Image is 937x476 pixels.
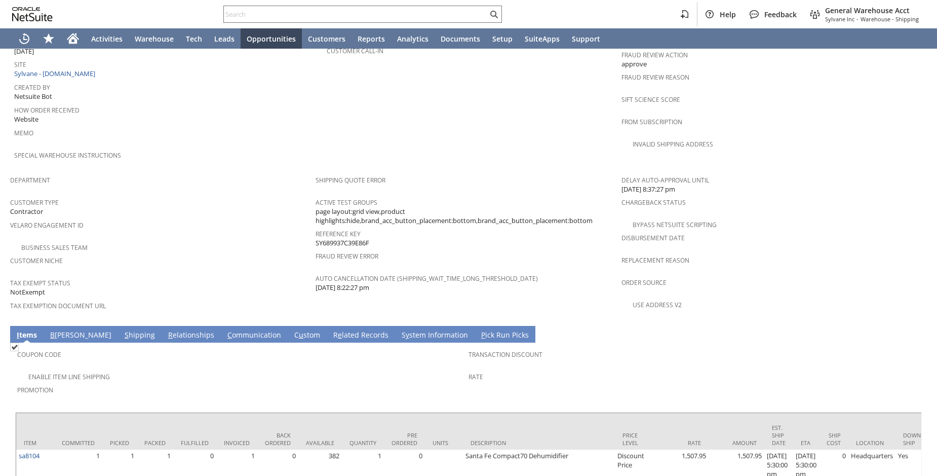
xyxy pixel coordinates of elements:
a: Bypass NetSuite Scripting [633,221,717,229]
span: u [299,330,303,340]
a: sa8104 [19,451,40,460]
div: Invoiced [224,439,250,447]
span: approve [621,59,647,69]
a: B[PERSON_NAME] [48,330,114,341]
span: Warehouse - Shipping [861,15,919,23]
div: Price Level [622,431,645,447]
span: [DATE] [14,47,34,56]
span: I [17,330,19,340]
div: Description [471,439,607,447]
a: Support [566,28,606,49]
span: P [481,330,485,340]
a: Tax Exemption Document URL [10,302,106,310]
span: Tech [186,34,202,44]
span: Activities [91,34,123,44]
a: Pick Run Picks [479,330,531,341]
span: Help [720,10,736,19]
span: Website [14,115,38,124]
span: Customers [308,34,345,44]
div: Picked [110,439,129,447]
div: Back Ordered [265,431,291,447]
a: Recent Records [12,28,36,49]
span: Netsuite Bot [14,92,52,101]
a: How Order Received [14,106,80,115]
a: Setup [486,28,519,49]
a: Customer Niche [10,257,63,265]
svg: Home [67,32,79,45]
div: Quantity [349,439,376,447]
span: Opportunities [247,34,296,44]
div: Down. Ship [903,431,922,447]
a: Leads [208,28,241,49]
a: Memo [14,129,33,137]
span: General Warehouse Acct [825,6,919,15]
div: ETA [801,439,811,447]
a: SuiteApps [519,28,566,49]
a: Replacement reason [621,256,689,265]
span: Support [572,34,600,44]
div: Units [433,439,455,447]
a: Customer Call-in [327,47,383,55]
a: Reference Key [316,230,361,238]
a: Special Warehouse Instructions [14,151,121,160]
a: Chargeback Status [621,198,686,207]
a: Invalid Shipping Address [633,140,713,149]
svg: Recent Records [18,32,30,45]
div: Amount [716,439,757,447]
div: Fulfilled [181,439,209,447]
img: Checked [10,343,19,351]
span: NotExempt [10,287,45,297]
a: Analytics [391,28,435,49]
a: Enable Item Line Shipping [28,373,110,381]
span: Contractor [10,207,43,216]
div: Pre Ordered [392,431,417,447]
a: Rate [469,373,483,381]
div: Packed [144,439,166,447]
span: S [125,330,129,340]
a: From Subscription [621,118,682,126]
div: Committed [62,439,95,447]
div: Available [306,439,334,447]
a: Tax Exempt Status [10,279,70,287]
a: Auto Cancellation Date (shipping_wait_time_long_threshold_date) [316,274,538,283]
span: Sylvane Inc [825,15,854,23]
a: Items [14,330,40,341]
a: Opportunities [241,28,302,49]
a: Relationships [166,330,217,341]
div: Location [856,439,888,447]
span: page layout:grid view,product highlights:hide,brand_acc_button_placement:bottom,brand_acc_button_... [316,207,616,226]
a: Disbursement Date [621,234,685,242]
a: Unrolled view on [909,328,921,340]
a: Created By [14,83,50,92]
span: [DATE] 8:22:27 pm [316,283,369,292]
span: SuiteApps [525,34,560,44]
a: Customers [302,28,352,49]
span: Analytics [397,34,428,44]
div: Ship Cost [827,431,841,447]
input: Search [224,8,488,20]
a: Shipping Quote Error [316,176,385,185]
a: Documents [435,28,486,49]
span: Feedback [764,10,797,19]
svg: Search [488,8,500,20]
span: Warehouse [135,34,174,44]
a: Business Sales Team [21,243,88,252]
a: Delay Auto-Approval Until [621,176,709,185]
span: Documents [441,34,480,44]
span: B [50,330,55,340]
a: System Information [399,330,471,341]
a: Use Address V2 [633,301,682,309]
span: SY689937C39E86F [316,238,369,248]
a: Velaro Engagement ID [10,221,84,230]
a: Communication [225,330,284,341]
a: Related Records [331,330,391,341]
a: Sift Science Score [621,95,680,104]
a: Fraud Review Error [316,252,378,261]
a: Site [14,60,26,69]
a: Order Source [621,278,667,287]
a: Warehouse [129,28,180,49]
a: Customer Type [10,198,59,207]
span: C [227,330,232,340]
a: Department [10,176,50,185]
a: Sylvane - [DOMAIN_NAME] [14,69,98,78]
